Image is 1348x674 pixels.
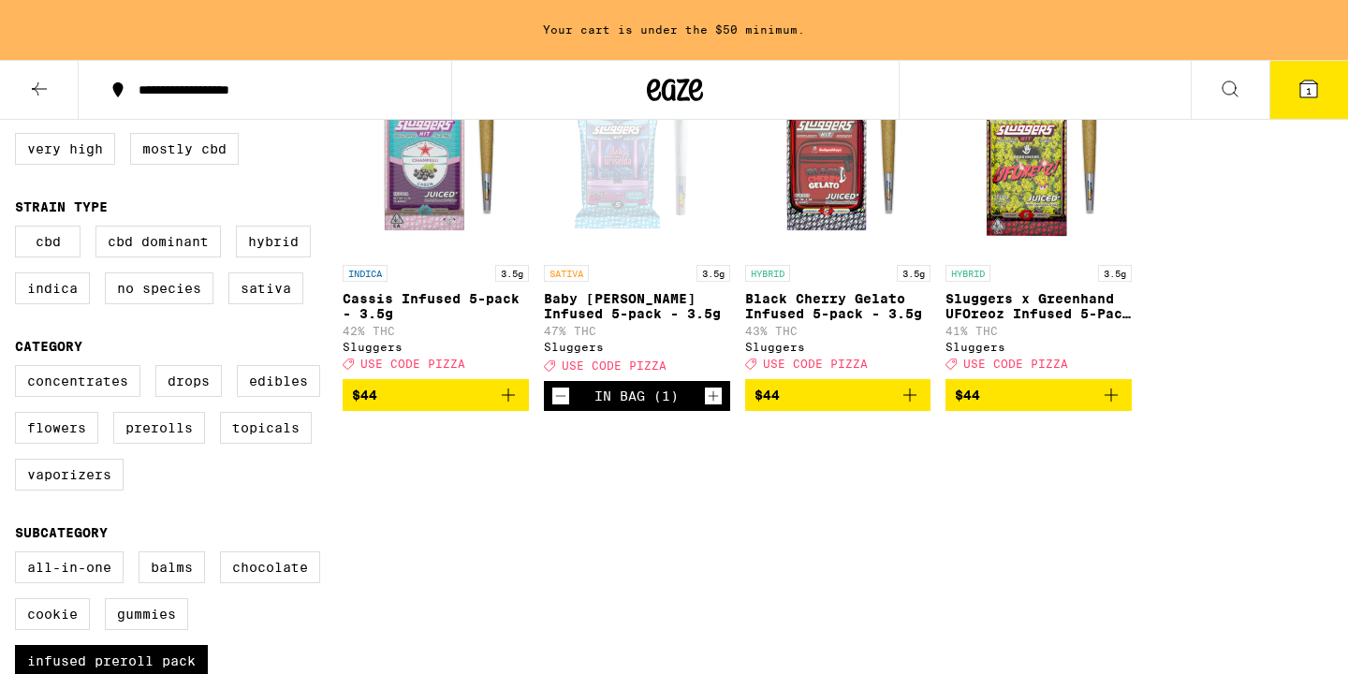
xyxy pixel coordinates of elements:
p: HYBRID [945,265,990,282]
a: Open page for Baby Griselda Infused 5-pack - 3.5g from Sluggers [544,68,730,381]
label: No Species [105,272,213,304]
legend: Strain Type [15,199,108,214]
p: Sluggers x Greenhand UFOreoz Infused 5-Pack - 3.5g [945,291,1132,321]
p: Cassis Infused 5-pack - 3.5g [343,291,529,321]
label: Edibles [237,365,320,397]
span: USE CODE PIZZA [360,358,465,370]
label: Concentrates [15,365,140,397]
div: In Bag (1) [594,388,679,403]
button: Increment [704,387,723,405]
label: CBD Dominant [95,226,221,257]
a: Open page for Sluggers x Greenhand UFOreoz Infused 5-Pack - 3.5g from Sluggers [945,68,1132,379]
div: Sluggers [544,341,730,353]
span: 1 [1306,85,1311,96]
label: CBD [15,226,81,257]
p: 47% THC [544,325,730,337]
div: Sluggers [745,341,931,353]
label: Very High [15,133,115,165]
label: Gummies [105,598,188,630]
p: 41% THC [945,325,1132,337]
img: Sluggers - Sluggers x Greenhand UFOreoz Infused 5-Pack - 3.5g [945,68,1132,256]
button: Decrement [551,387,570,405]
label: Indica [15,272,90,304]
label: Prerolls [113,412,205,444]
span: USE CODE PIZZA [963,358,1068,370]
p: HYBRID [745,265,790,282]
label: Topicals [220,412,312,444]
legend: Category [15,339,82,354]
label: Hybrid [236,226,311,257]
label: Balms [139,551,205,583]
p: Baby [PERSON_NAME] Infused 5-pack - 3.5g [544,291,730,321]
button: Add to bag [945,379,1132,411]
label: All-In-One [15,551,124,583]
label: Drops [155,365,222,397]
label: Chocolate [220,551,320,583]
p: 3.5g [1098,265,1132,282]
label: Mostly CBD [130,133,239,165]
img: Sluggers - Cassis Infused 5-pack - 3.5g [343,68,529,256]
label: Flowers [15,412,98,444]
p: SATIVA [544,265,589,282]
span: $44 [352,388,377,403]
p: Black Cherry Gelato Infused 5-pack - 3.5g [745,291,931,321]
span: $44 [955,388,980,403]
img: Sluggers - Black Cherry Gelato Infused 5-pack - 3.5g [745,68,931,256]
a: Open page for Cassis Infused 5-pack - 3.5g from Sluggers [343,68,529,379]
p: 3.5g [897,265,930,282]
div: Sluggers [343,341,529,353]
label: Sativa [228,272,303,304]
p: 3.5g [495,265,529,282]
legend: Subcategory [15,525,108,540]
p: 42% THC [343,325,529,337]
span: $44 [755,388,780,403]
a: Open page for Black Cherry Gelato Infused 5-pack - 3.5g from Sluggers [745,68,931,379]
label: Cookie [15,598,90,630]
p: INDICA [343,265,388,282]
label: Vaporizers [15,459,124,491]
p: 43% THC [745,325,931,337]
span: USE CODE PIZZA [562,359,667,372]
button: 1 [1269,61,1348,119]
div: Sluggers [945,341,1132,353]
span: USE CODE PIZZA [763,358,868,370]
p: 3.5g [696,265,730,282]
button: Add to bag [745,379,931,411]
button: Add to bag [343,379,529,411]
